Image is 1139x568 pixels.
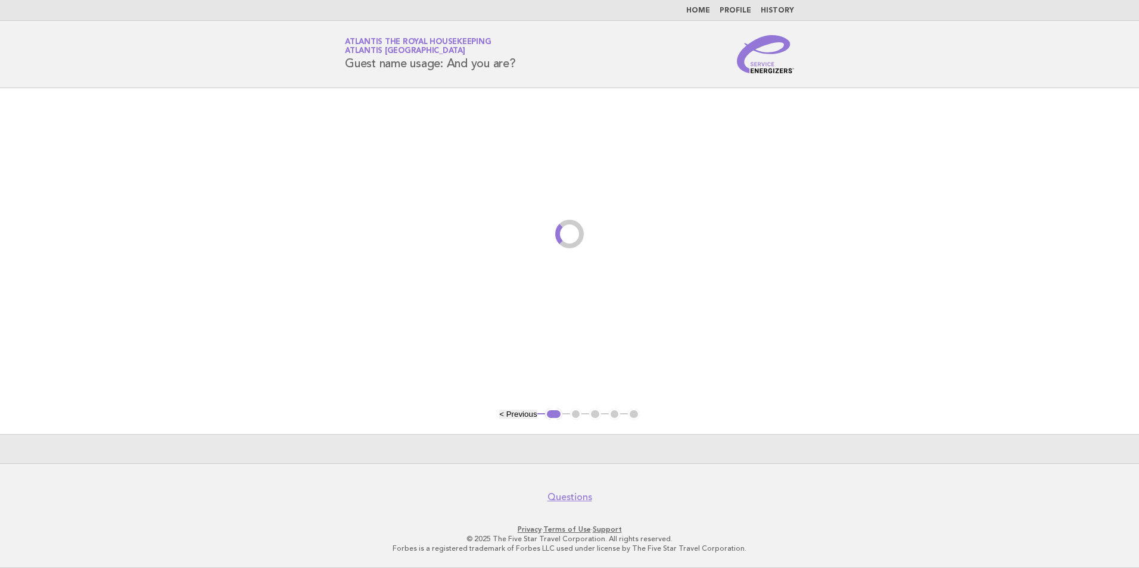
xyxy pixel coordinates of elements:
a: Support [593,525,622,533]
a: Questions [547,491,592,503]
a: Terms of Use [543,525,591,533]
a: History [761,7,794,14]
p: Forbes is a registered trademark of Forbes LLC used under license by The Five Star Travel Corpora... [205,544,934,553]
h1: Guest name usage: And you are? [345,39,516,70]
a: Privacy [518,525,542,533]
span: Atlantis [GEOGRAPHIC_DATA] [345,48,465,55]
p: · · [205,525,934,534]
a: Home [686,7,710,14]
a: Profile [720,7,751,14]
img: Service Energizers [737,35,794,73]
p: © 2025 The Five Star Travel Corporation. All rights reserved. [205,534,934,544]
a: Atlantis the Royal HousekeepingAtlantis [GEOGRAPHIC_DATA] [345,38,491,55]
